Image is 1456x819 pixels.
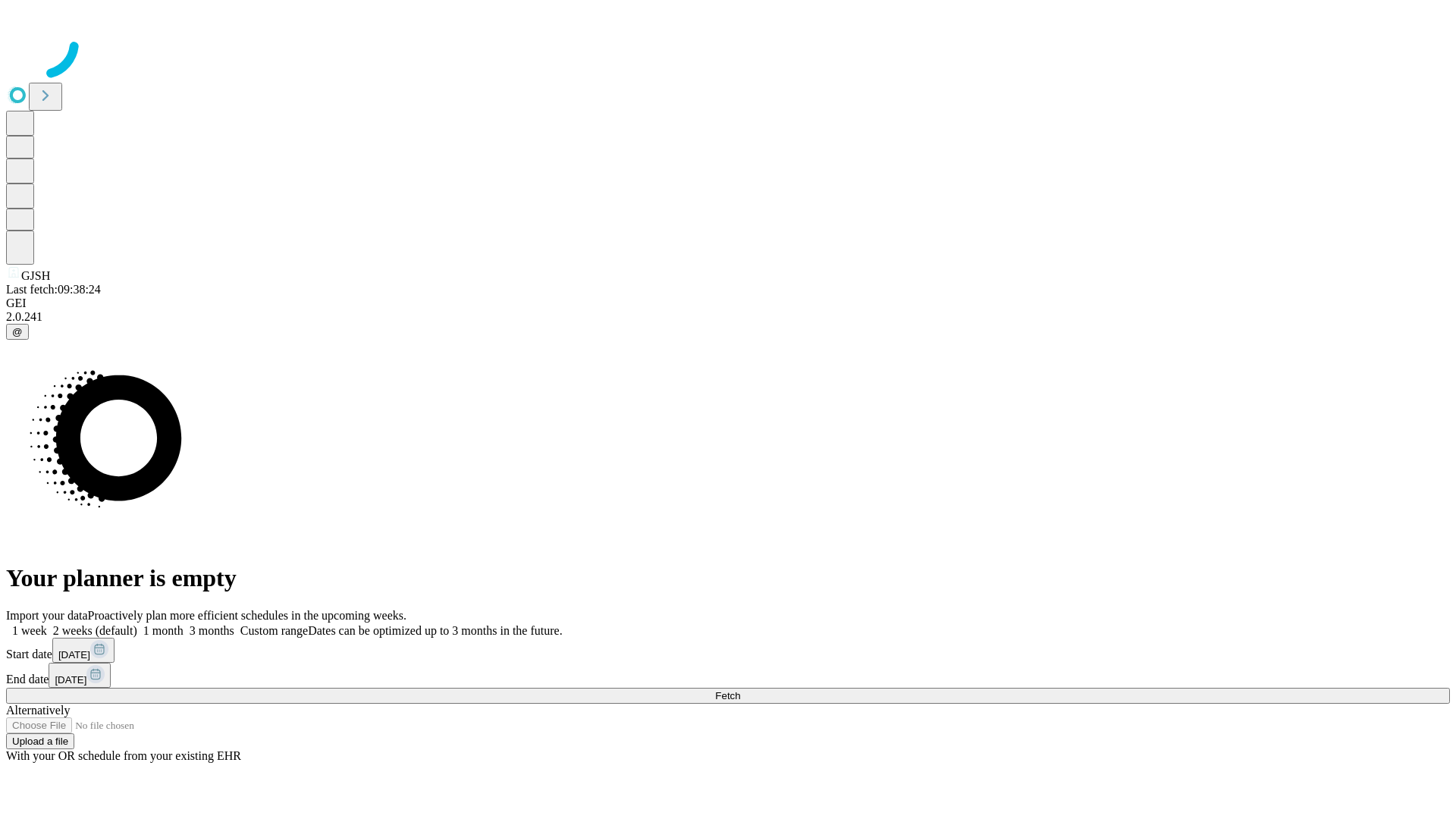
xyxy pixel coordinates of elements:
[6,297,1450,310] div: GEI
[6,688,1450,704] button: Fetch
[6,609,88,622] span: Import your data
[58,649,90,661] span: [DATE]
[55,674,86,686] span: [DATE]
[52,638,115,663] button: [DATE]
[6,638,1450,663] div: Start date
[12,326,23,337] span: @
[240,624,308,637] span: Custom range
[6,324,29,340] button: @
[6,310,1450,324] div: 2.0.241
[6,704,70,717] span: Alternatively
[6,564,1450,592] h1: Your planner is empty
[308,624,562,637] span: Dates can be optimized up to 3 months in the future.
[88,609,406,622] span: Proactively plan more efficient schedules in the upcoming weeks.
[6,733,74,749] button: Upload a file
[49,663,111,688] button: [DATE]
[21,269,50,282] span: GJSH
[6,283,101,296] span: Last fetch: 09:38:24
[6,663,1450,688] div: End date
[53,624,137,637] span: 2 weeks (default)
[6,749,241,762] span: With your OR schedule from your existing EHR
[12,624,47,637] span: 1 week
[143,624,184,637] span: 1 month
[190,624,234,637] span: 3 months
[715,690,740,701] span: Fetch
